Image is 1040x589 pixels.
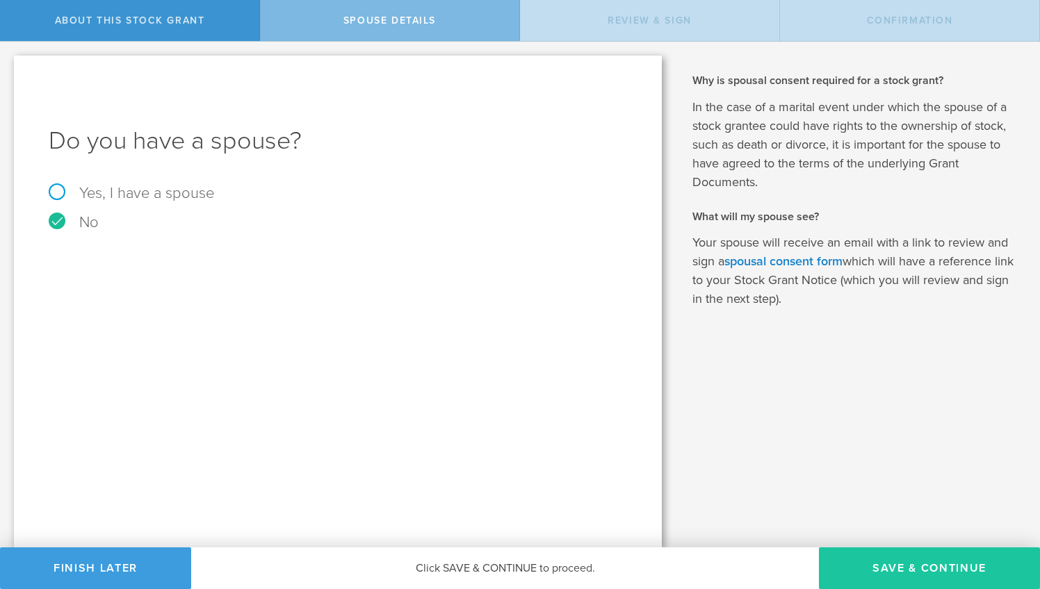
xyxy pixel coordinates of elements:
p: In the case of a marital event under which the spouse of a stock grantee could have rights to the... [692,98,1019,192]
h2: What will my spouse see? [692,209,1019,224]
iframe: Chat Widget [970,481,1040,547]
span: Review & Sign [608,15,692,26]
div: Click SAVE & CONTINUE to proceed. [191,547,819,589]
h2: Why is spousal consent required for a stock grant? [692,73,1019,88]
span: Confirmation [867,15,953,26]
span: About this stock grant [55,15,205,26]
label: Yes, I have a spouse [49,185,627,201]
span: Spouse Details [343,15,436,26]
button: Save & Continue [819,547,1040,589]
a: spousal consent form [724,254,843,269]
label: No [49,215,627,230]
h1: Do you have a spouse? [49,124,627,158]
p: Your spouse will receive an email with a link to review and sign a which will have a reference li... [692,233,1019,308]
